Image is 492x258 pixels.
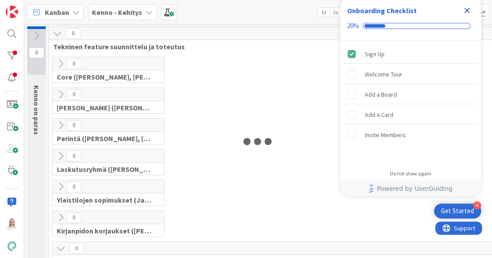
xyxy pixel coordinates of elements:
[66,151,81,161] span: 0
[344,85,477,104] div: Add a Board is incomplete.
[344,125,477,145] div: Invite Members is incomplete.
[347,22,474,30] div: Checklist progress: 20%
[441,207,474,215] div: Get Started
[365,69,402,80] div: Welcome Tour
[344,105,477,124] div: Add a Card is incomplete.
[66,120,81,131] span: 0
[377,183,452,194] span: Powered by UserGuiding
[29,47,44,58] span: 0
[92,8,142,17] b: Kenno - Kehitys
[45,7,69,18] span: Kanban
[6,240,18,252] img: avatar
[473,201,481,209] div: 4
[318,8,330,17] span: 1x
[340,41,481,164] div: Checklist items
[66,182,81,192] span: 0
[69,243,84,254] span: 0
[66,58,81,69] span: 0
[460,4,474,18] div: Close Checklist
[32,85,41,135] span: Kenno on paras
[365,109,393,120] div: Add a Card
[365,89,397,100] div: Add a Board
[66,89,81,100] span: 0
[344,65,477,84] div: Welcome Tour is incomplete.
[347,22,359,30] div: 20%
[345,181,477,196] a: Powered by UserGuiding
[57,165,153,174] span: Laskutusryhmä (Antti, Keijo)
[344,44,477,64] div: Sign Up is complete.
[365,49,385,59] div: Sign Up
[57,73,153,81] span: Core (Pasi, Jussi, JaakkoHä, Jyri, Leo, MikkoK, Väinö, MattiH)
[365,130,406,140] div: Invite Members
[6,218,18,230] img: SL
[57,103,153,112] span: Halti (Sebastian, VilleH, Riikka, Antti, MikkoV, PetriH, PetriM)
[6,6,18,18] img: Visit kanbanzone.com
[340,181,481,196] div: Footer
[434,203,481,218] div: Open Get Started checklist, remaining modules: 4
[18,1,40,12] span: Support
[347,5,417,16] div: Onboarding Checklist
[66,212,81,223] span: 0
[57,196,153,204] span: Yleistilojen sopimukset (Jaakko, VilleP, TommiL, Simo)
[390,170,431,177] div: Do not show again
[57,226,153,235] span: Kirjanpidon korjaukset (Jussi, JaakkoHä)
[330,8,341,17] span: 2x
[66,28,81,39] span: 0
[57,134,153,143] span: Perintä (Jaakko, PetriH, MikkoV, Pasi)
